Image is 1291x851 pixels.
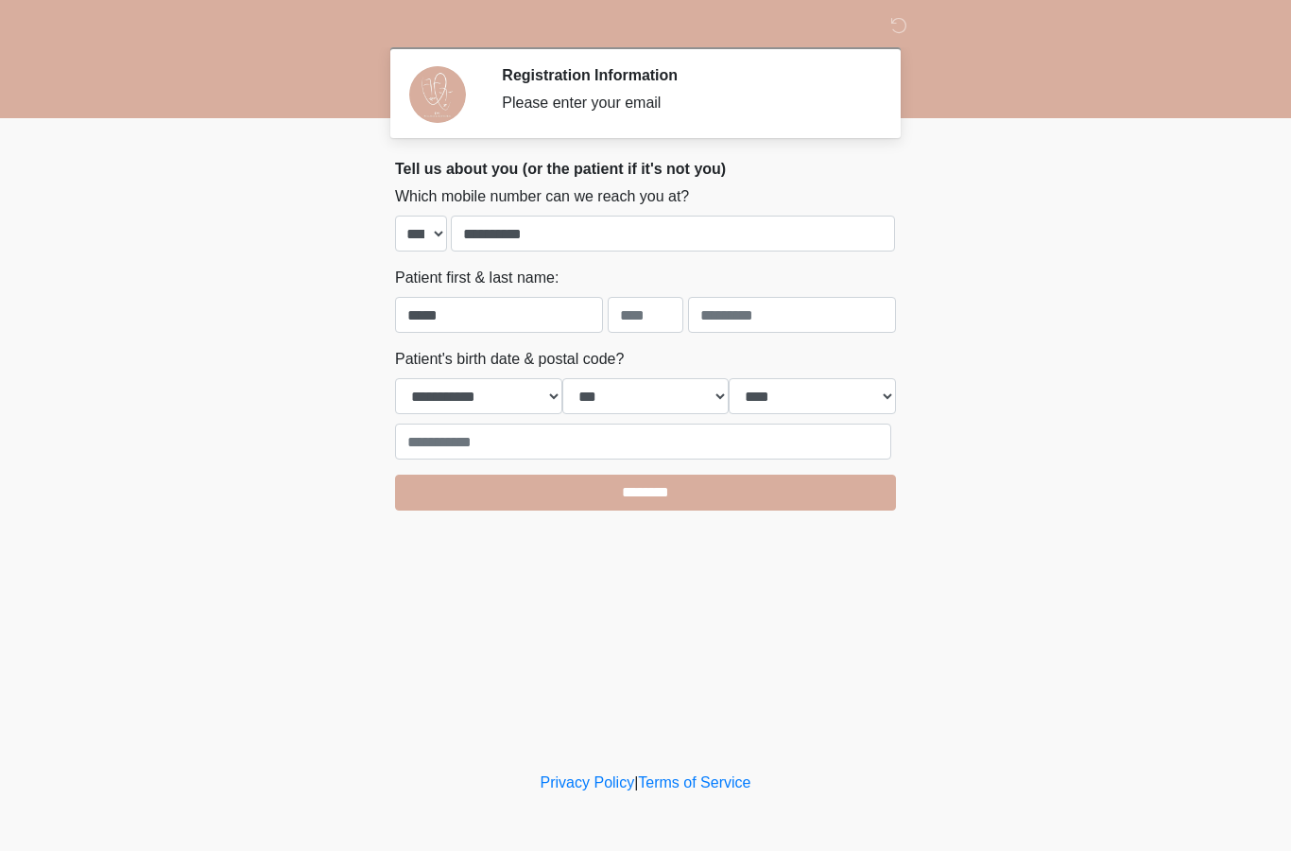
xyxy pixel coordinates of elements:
[395,348,624,371] label: Patient's birth date & postal code?
[395,160,896,178] h2: Tell us about you (or the patient if it's not you)
[409,66,466,123] img: Agent Avatar
[395,267,559,289] label: Patient first & last name:
[502,66,868,84] h2: Registration Information
[541,774,635,790] a: Privacy Policy
[502,92,868,114] div: Please enter your email
[376,14,401,38] img: DM Studio Logo
[395,185,689,208] label: Which mobile number can we reach you at?
[638,774,750,790] a: Terms of Service
[634,774,638,790] a: |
